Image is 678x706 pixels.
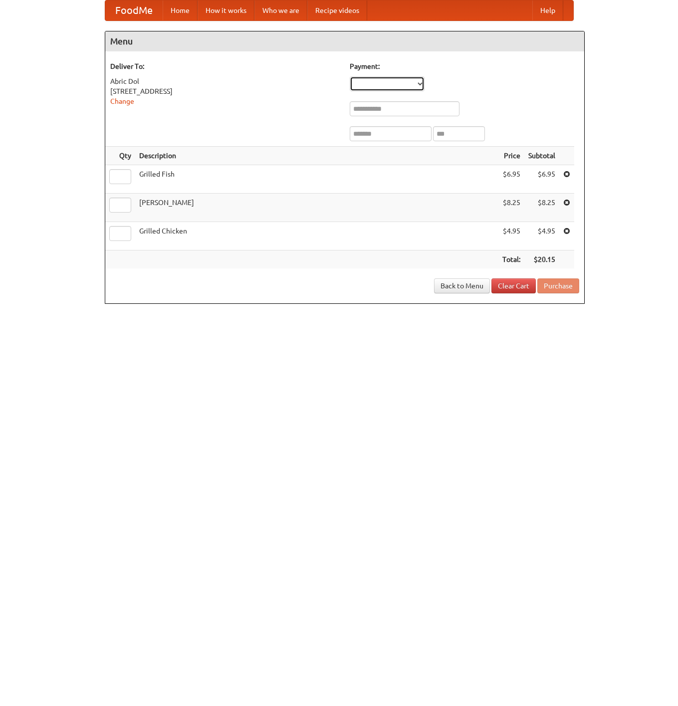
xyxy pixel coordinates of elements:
td: Grilled Fish [135,165,498,194]
th: Subtotal [524,147,559,165]
td: $4.95 [524,222,559,250]
div: Abric Dol [110,76,340,86]
a: Home [163,0,198,20]
th: Price [498,147,524,165]
a: Clear Cart [491,278,536,293]
a: Recipe videos [307,0,367,20]
th: Total: [498,250,524,269]
a: Who we are [254,0,307,20]
h5: Payment: [350,61,579,71]
td: Grilled Chicken [135,222,498,250]
a: Help [532,0,563,20]
a: Change [110,97,134,105]
td: $4.95 [498,222,524,250]
th: Description [135,147,498,165]
a: Back to Menu [434,278,490,293]
td: [PERSON_NAME] [135,194,498,222]
div: [STREET_ADDRESS] [110,86,340,96]
td: $8.25 [524,194,559,222]
th: $20.15 [524,250,559,269]
th: Qty [105,147,135,165]
h5: Deliver To: [110,61,340,71]
button: Purchase [537,278,579,293]
td: $6.95 [524,165,559,194]
td: $8.25 [498,194,524,222]
a: How it works [198,0,254,20]
td: $6.95 [498,165,524,194]
a: FoodMe [105,0,163,20]
h4: Menu [105,31,584,51]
